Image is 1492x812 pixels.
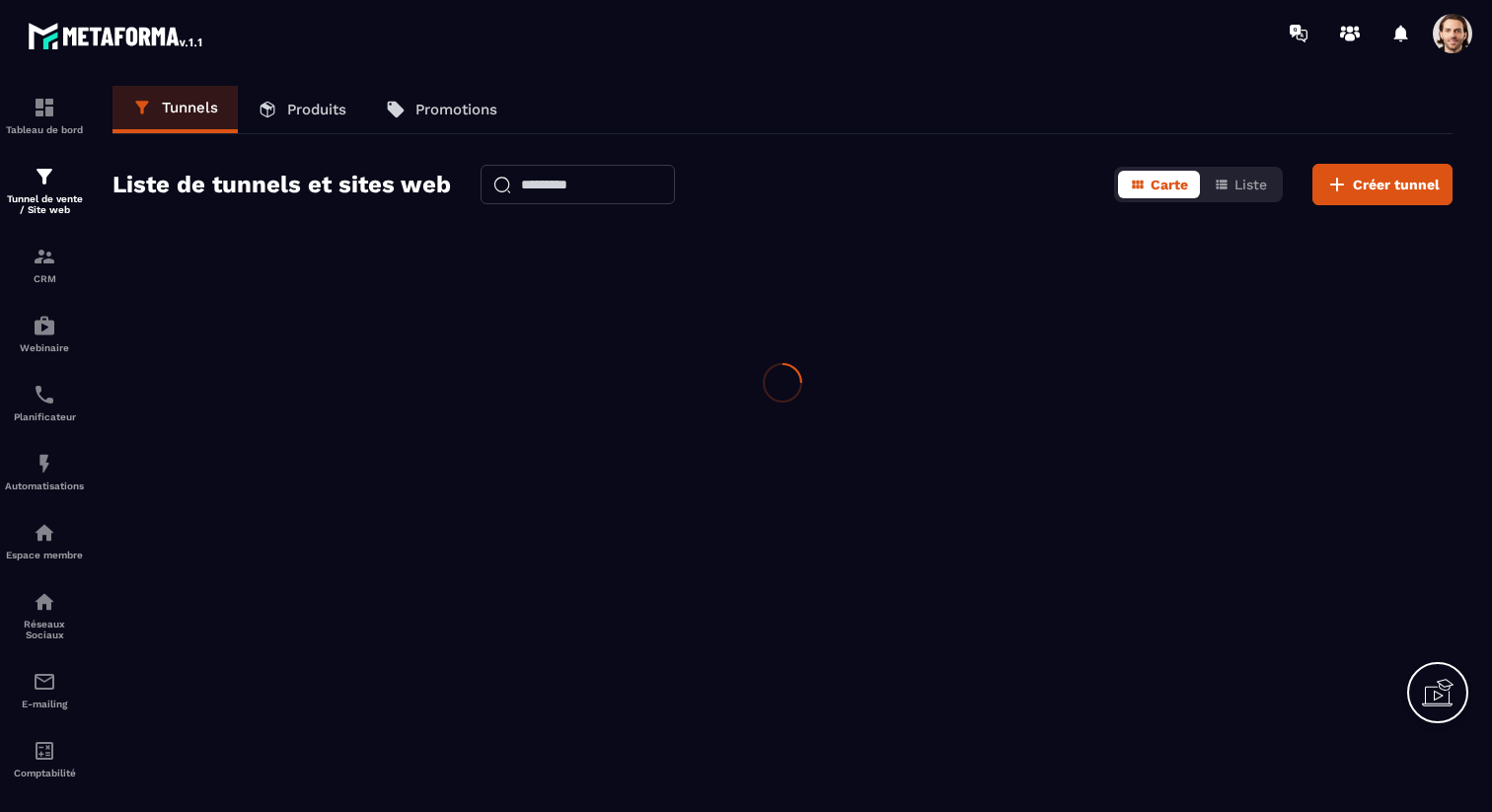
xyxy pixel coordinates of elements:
a: social-networksocial-networkRéseaux Sociaux [5,575,84,655]
img: automations [33,452,56,476]
h2: Liste de tunnels et sites web [112,165,451,204]
p: Produits [287,101,346,118]
img: automations [33,314,56,337]
button: Liste [1202,171,1279,198]
button: Créer tunnel [1312,164,1453,205]
img: accountant [33,739,56,763]
p: E-mailing [5,699,84,709]
a: Produits [238,86,366,133]
p: Webinaire [5,342,84,353]
p: Comptabilité [5,768,84,778]
p: CRM [5,273,84,284]
button: Carte [1118,171,1200,198]
p: Tunnels [162,99,218,116]
a: automationsautomationsEspace membre [5,506,84,575]
p: Promotions [415,101,497,118]
img: formation [33,245,56,268]
p: Automatisations [5,480,84,491]
a: Promotions [366,86,517,133]
p: Réseaux Sociaux [5,619,84,640]
a: Tunnels [112,86,238,133]
p: Planificateur [5,411,84,422]
img: automations [33,521,56,545]
a: schedulerschedulerPlanificateur [5,368,84,437]
img: formation [33,96,56,119]
a: formationformationTunnel de vente / Site web [5,150,84,230]
span: Créer tunnel [1353,175,1440,194]
p: Tableau de bord [5,124,84,135]
img: logo [28,18,205,53]
a: automationsautomationsWebinaire [5,299,84,368]
img: email [33,670,56,694]
img: formation [33,165,56,188]
p: Espace membre [5,550,84,560]
a: automationsautomationsAutomatisations [5,437,84,506]
img: scheduler [33,383,56,406]
a: formationformationCRM [5,230,84,299]
span: Liste [1234,177,1267,192]
span: Carte [1151,177,1188,192]
img: social-network [33,590,56,614]
p: Tunnel de vente / Site web [5,193,84,215]
a: emailemailE-mailing [5,655,84,724]
a: formationformationTableau de bord [5,81,84,150]
a: accountantaccountantComptabilité [5,724,84,793]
